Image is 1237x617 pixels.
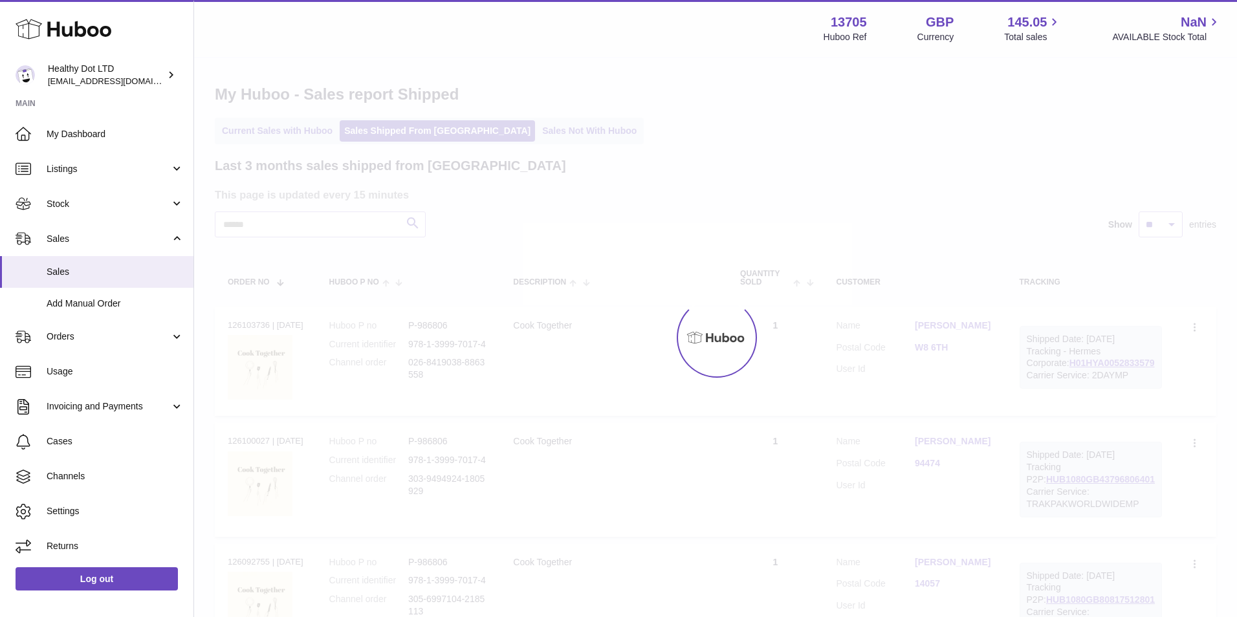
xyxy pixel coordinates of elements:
[47,470,184,482] span: Channels
[926,14,954,31] strong: GBP
[47,163,170,175] span: Listings
[1112,31,1221,43] span: AVAILABLE Stock Total
[47,435,184,448] span: Cases
[47,233,170,245] span: Sales
[1004,31,1062,43] span: Total sales
[47,330,170,343] span: Orders
[917,31,954,43] div: Currency
[47,198,170,210] span: Stock
[47,128,184,140] span: My Dashboard
[47,505,184,517] span: Settings
[47,540,184,552] span: Returns
[47,400,170,413] span: Invoicing and Payments
[47,266,184,278] span: Sales
[1004,14,1062,43] a: 145.05 Total sales
[16,567,178,590] a: Log out
[1007,14,1047,31] span: 145.05
[47,298,184,310] span: Add Manual Order
[16,65,35,85] img: internalAdmin-13705@internal.huboo.com
[48,76,190,86] span: [EMAIL_ADDRESS][DOMAIN_NAME]
[48,63,164,87] div: Healthy Dot LTD
[47,365,184,378] span: Usage
[831,14,867,31] strong: 13705
[824,31,867,43] div: Huboo Ref
[1181,14,1207,31] span: NaN
[1112,14,1221,43] a: NaN AVAILABLE Stock Total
